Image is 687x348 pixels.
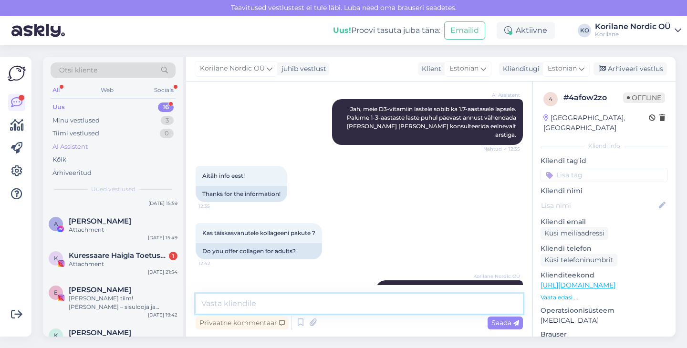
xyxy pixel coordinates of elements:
div: Klient [418,64,441,74]
p: Kliendi email [541,217,668,227]
span: Aime Meiusi [69,217,131,225]
div: [PERSON_NAME] tiim! [PERSON_NAME] – sisulooja ja influencer, kes usub taimsete ja puhaste biotood... [69,294,177,311]
p: Kliendi tag'id [541,156,668,166]
a: [URL][DOMAIN_NAME] [541,281,615,289]
span: Otsi kliente [59,65,97,75]
div: Minu vestlused [52,116,100,125]
div: Küsi meiliaadressi [541,227,608,240]
span: K [54,255,58,262]
b: Uus! [333,26,351,35]
span: 4 [549,95,552,102]
p: Brauser [541,329,668,339]
div: # 4afow2zo [563,92,623,103]
span: Nähtud ✓ 12:35 [483,145,520,153]
span: AI Assistent [484,92,520,99]
span: Korilane Nordic OÜ [200,63,265,74]
div: [GEOGRAPHIC_DATA], [GEOGRAPHIC_DATA] [543,113,649,133]
span: Offline [623,92,665,103]
div: Arhiveeri vestlus [593,62,667,75]
div: Attachment [69,260,177,268]
span: Jah, meie D3-vitamiin lastele sobib ka 1.7-aastasele lapsele. Palume 1-3-aastaste laste puhul päe... [347,105,518,138]
span: Elizaveta Stoliar [69,286,131,294]
p: [MEDICAL_DATA] [541,316,668,326]
img: Askly Logo [8,64,26,82]
div: juhib vestlust [278,64,326,74]
button: Emailid [444,21,485,40]
div: Klienditugi [499,64,540,74]
div: Tiimi vestlused [52,129,99,138]
div: AI Assistent [52,142,88,152]
div: 0 [160,129,174,138]
div: [DATE] 15:59 [148,200,177,207]
span: Kerttu Hrustaljov [69,328,131,337]
div: Privaatne kommentaar [196,317,289,329]
div: Kliendi info [541,142,668,150]
div: KO [578,24,591,37]
div: Kõik [52,155,66,164]
div: Socials [152,84,176,96]
div: 16 [158,102,174,112]
div: 1 [169,252,177,260]
div: Thanks for the information! [196,186,287,202]
span: Uued vestlused [91,185,135,194]
p: Vaata edasi ... [541,293,668,302]
span: 12:42 [198,260,234,267]
span: Estonian [449,63,479,74]
span: A [54,220,58,227]
div: 3 [161,116,174,125]
input: Lisa tag [541,168,668,182]
span: Korilane Nordic OÜ [473,273,520,280]
div: [DATE] 15:49 [148,234,177,241]
span: Estonian [548,63,577,74]
span: Aitäh info eest! [202,172,245,179]
div: Korilane [595,31,671,38]
div: Proovi tasuta juba täna: [333,25,440,36]
p: Operatsioonisüsteem [541,306,668,316]
p: Klienditeekond [541,270,668,280]
p: Kliendi nimi [541,186,668,196]
div: Aktiivne [497,22,555,39]
p: Kliendi telefon [541,244,668,254]
div: All [51,84,62,96]
span: Kuressaare Haigla Toetusfond [69,251,168,260]
div: Web [99,84,115,96]
span: Kas täiskasvanutele kollageeni pakute ? [202,229,315,236]
div: [DATE] 21:54 [148,268,177,276]
div: Uus [52,102,65,112]
a: Korilane Nordic OÜKorilane [595,23,681,38]
span: Saada [491,318,519,327]
div: Arhiveeritud [52,168,92,178]
div: Küsi telefoninumbrit [541,254,617,266]
span: K [54,332,58,339]
div: Do you offer collagen for adults? [196,243,322,259]
div: Korilane Nordic OÜ [595,23,671,31]
input: Lisa nimi [541,200,657,211]
span: E [54,289,58,296]
span: 12:35 [198,203,234,210]
div: Attachment [69,225,177,234]
div: [DATE] 19:42 [148,311,177,318]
